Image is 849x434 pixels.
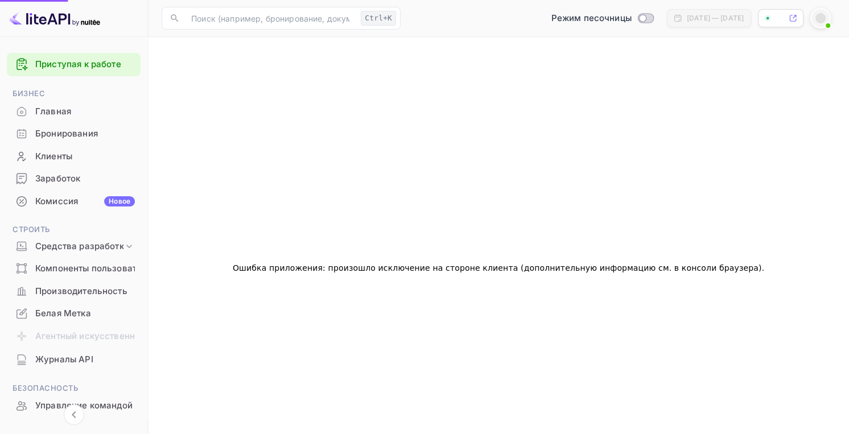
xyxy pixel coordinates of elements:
[35,262,231,275] ya-tr-span: Компоненты пользовательского интерфейса
[7,168,141,190] div: Заработок
[35,285,127,298] ya-tr-span: Производительность
[64,404,84,425] button: Свернуть навигацию
[7,349,141,371] div: Журналы API
[7,395,141,416] a: Управление командой
[35,172,80,185] ya-tr-span: Заработок
[547,12,658,25] div: Переключиться в производственный режим
[7,168,141,189] a: Заработок
[7,123,141,144] a: Бронирования
[184,7,356,30] input: Поиск (например, бронирование, документация)
[7,303,141,324] a: Белая Метка
[13,225,50,234] ya-tr-span: Строить
[7,303,141,325] div: Белая Метка
[7,191,141,213] div: КомиссияНовое
[7,349,141,370] a: Журналы API
[762,263,765,272] ya-tr-span: .
[7,146,141,168] div: Клиенты
[35,399,133,412] ya-tr-span: Управление командой
[13,89,45,98] ya-tr-span: Бизнес
[7,258,141,279] a: Компоненты пользовательского интерфейса
[35,58,135,71] a: Приступая к работе
[35,105,71,118] ya-tr-span: Главная
[35,127,98,140] ya-tr-span: Бронирования
[9,9,100,27] img: Логотип LiteAPI
[7,191,141,212] a: КомиссияНовое
[35,195,78,208] ya-tr-span: Комиссия
[35,59,121,69] ya-tr-span: Приступая к работе
[365,14,392,22] ya-tr-span: Ctrl+K
[35,240,129,253] ya-tr-span: Средства разработки
[7,237,141,257] div: Средства разработки
[35,353,93,366] ya-tr-span: Журналы API
[7,123,141,145] div: Бронирования
[233,263,762,272] ya-tr-span: Ошибка приложения: произошло исключение на стороне клиента (дополнительную информацию см. в консо...
[13,383,78,392] ya-tr-span: Безопасность
[7,53,141,76] div: Приступая к работе
[7,395,141,417] div: Управление командой
[7,146,141,167] a: Клиенты
[7,280,141,301] a: Производительность
[35,150,72,163] ya-tr-span: Клиенты
[7,101,141,123] div: Главная
[7,258,141,280] div: Компоненты пользовательского интерфейса
[7,101,141,122] a: Главная
[35,307,91,320] ya-tr-span: Белая Метка
[687,14,744,22] ya-tr-span: [DATE] — [DATE]
[551,13,632,23] ya-tr-span: Режим песочницы
[109,197,130,205] ya-tr-span: Новое
[7,280,141,303] div: Производительность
